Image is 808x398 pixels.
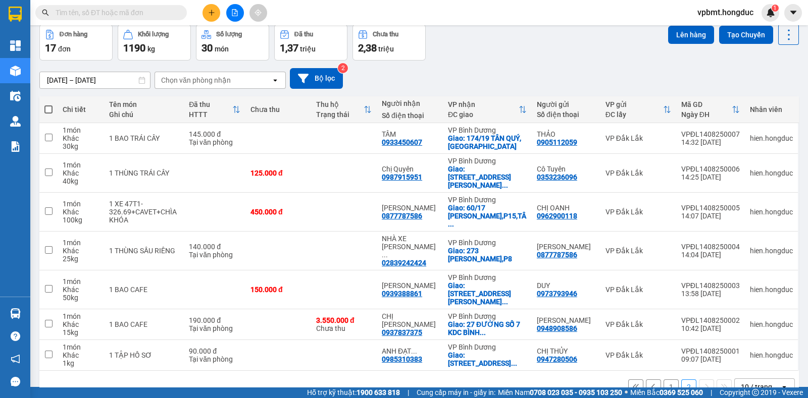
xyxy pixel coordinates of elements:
div: 1 BAO TRÁI CÂY [109,134,179,142]
span: 17 [45,42,56,54]
div: 1 BAO CAFE [109,286,179,294]
div: CHỊ OANH [537,204,595,212]
div: Giao: 60/17 HUỲNH VĂN NGHỆ,P15,TÂN BÌNH [448,204,527,228]
div: Khác [63,208,99,216]
div: Cô Tuyên [537,165,595,173]
div: 0962900118 [537,212,577,220]
img: warehouse-icon [10,91,21,101]
div: 1 món [63,277,99,286]
div: Tại văn phòng [189,324,240,332]
div: VP Bình Dương [448,196,527,204]
div: 40 kg [63,177,99,185]
div: Khác [63,247,99,255]
div: VP Bình Dương [448,273,527,281]
th: Toggle SortBy [600,96,676,123]
div: 0937837375 [382,328,422,336]
strong: 1900 633 818 [357,388,400,396]
img: warehouse-icon [10,116,21,127]
img: icon-new-feature [766,8,775,17]
button: Đơn hàng17đơn [39,24,113,61]
div: 14:04 [DATE] [681,251,740,259]
div: VP Bình Dương [448,157,527,165]
div: 90.000 đ [189,347,240,355]
div: Tên món [109,100,179,108]
div: ANH SỸ [382,281,438,290]
div: VP Bình Dương [448,312,527,320]
div: hien.hongduc [750,169,793,177]
div: 1 món [63,200,99,208]
span: file-add [231,9,238,16]
div: 10 / trang [741,382,772,392]
span: ... [448,220,454,228]
sup: 1 [772,5,779,12]
div: VP nhận [448,100,519,108]
span: 2,38 [358,42,377,54]
div: Thu hộ [316,100,364,108]
div: hien.hongduc [750,351,793,359]
div: hien.hongduc [750,286,793,294]
div: ANH ĐẠT THẮNG [382,347,438,355]
div: VPĐL1408250004 [681,243,740,251]
div: 1 món [63,161,99,169]
div: Số điện thoại [537,110,595,119]
div: Ghi chú [109,110,179,119]
span: ... [480,328,486,336]
div: VP Bình Dương [448,239,527,247]
div: 25 kg [63,255,99,263]
div: 1 XE 47T1-326.69+CAVET+CHÌA KHÓA [109,200,179,224]
button: plus [203,4,220,22]
div: Chị Quyên [382,165,438,173]
div: Mã GD [681,100,732,108]
div: VP Đắk Lắk [605,286,671,294]
div: 150.000 đ [250,286,306,294]
div: Khác [63,320,99,328]
div: 1 món [63,343,99,351]
div: 02839242424 [382,259,426,267]
div: hien.hongduc [750,320,793,328]
div: Giao: 273 TRẦN PHÚ,P8 [448,247,527,263]
span: caret-down [789,8,798,17]
span: | [711,387,712,398]
div: 1 món [63,239,99,247]
div: Chi tiết [63,105,99,113]
span: Hỗ trợ kỹ thuật: [307,387,400,398]
input: Select a date range. [40,72,150,88]
div: Tại văn phòng [189,251,240,259]
th: Toggle SortBy [676,96,745,123]
div: 09:07 [DATE] [681,355,740,363]
span: vpbmt.hongduc [689,6,762,19]
div: 0973793946 [537,290,577,298]
div: 0877787586 [537,251,577,259]
div: VP Bình Dương [448,343,527,351]
div: VP Đắk Lắk [605,169,671,177]
div: Khác [63,169,99,177]
span: aim [255,9,262,16]
span: triệu [378,45,394,53]
img: solution-icon [10,141,21,152]
div: 0905112059 [537,138,577,146]
div: VPĐL1408250003 [681,281,740,290]
img: dashboard-icon [10,40,21,51]
div: ĐC giao [448,110,519,119]
div: Khác [63,286,99,294]
div: 0939388861 [382,290,422,298]
span: Cung cấp máy in - giấy in: [417,387,495,398]
span: notification [11,354,20,364]
div: 1 TẬP HỒ SƠ [109,351,179,359]
div: 1 món [63,126,99,134]
div: 14:07 [DATE] [681,212,740,220]
div: DUY [537,281,595,290]
div: BÍCH ĐAN [537,243,595,251]
div: Chưa thu [316,316,372,332]
div: VP Đắk Lắk [605,247,671,255]
div: THẢO [537,130,595,138]
th: Toggle SortBy [443,96,532,123]
div: TÂM [382,130,438,138]
div: NHÀ XE KIM HOÀNG [382,235,438,259]
div: Người nhận [382,99,438,107]
div: Người gửi [537,100,595,108]
div: 1 BAO CAFE [109,320,179,328]
div: Nhân viên [750,105,793,113]
div: 14:32 [DATE] [681,138,740,146]
button: file-add [226,4,244,22]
